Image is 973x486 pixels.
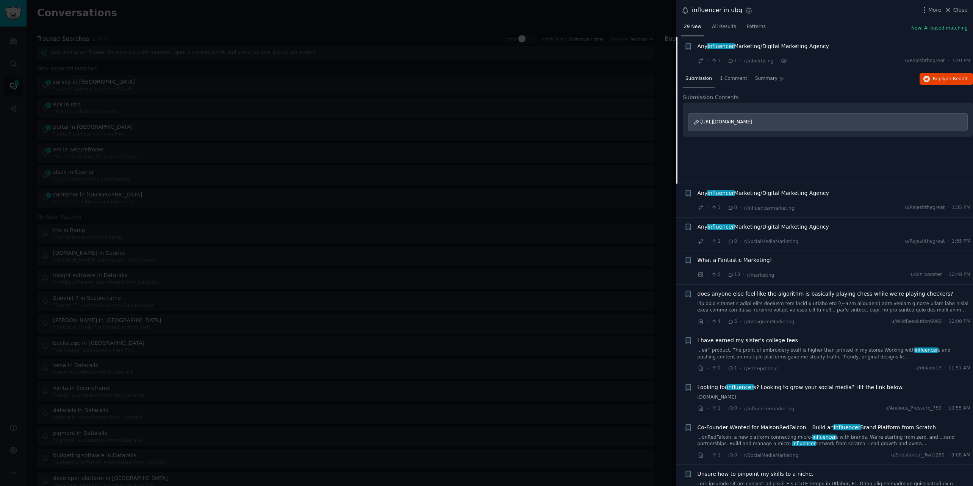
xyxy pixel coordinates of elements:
[727,452,737,459] span: 0
[946,76,968,81] span: on Reddit
[948,204,949,211] span: ·
[711,405,720,412] span: 1
[951,452,970,459] span: 9:08 AM
[698,189,829,197] span: Any Marketing/Digital Marketing Agency
[948,238,949,245] span: ·
[707,405,708,413] span: ·
[948,58,949,64] span: ·
[698,434,971,447] a: ...onRedFalcon, a new platform connecting micro-influencers with brands. We’re starting from zero...
[947,452,949,459] span: ·
[727,238,737,245] span: 0
[933,76,968,83] span: Reply
[698,42,829,50] a: AnyinfluencerMarketing/Digital Marketing Agency
[711,452,720,459] span: 1
[744,366,778,371] span: r/Entrepreneur
[698,383,904,391] a: Looking forinfluencers? Looking to grow your social media? Hit the link below.
[747,23,766,30] span: Patterns
[723,204,725,212] span: ·
[698,424,936,431] span: Co-Founder Wanted for MaisonRedFalcon – Build an Brand Platform from Scratch
[928,6,942,14] span: More
[707,57,708,65] span: ·
[740,451,741,459] span: ·
[920,73,973,85] a: Replyon Reddit
[707,318,708,326] span: ·
[740,405,741,413] span: ·
[723,237,725,245] span: ·
[952,58,970,64] span: 1:40 PM
[905,58,945,64] span: u/Rajeshthegreat
[711,238,720,245] span: 1
[952,238,970,245] span: 1:35 PM
[948,405,970,412] span: 10:55 AM
[920,6,942,14] button: More
[891,452,945,459] span: u/Substantial_Two1280
[911,25,968,32] button: New: AI-based matching
[698,290,953,298] a: does anyone else feel like the algorithm is basically playing chess while we're playing checkers?
[707,43,735,49] span: influencer
[688,113,968,131] a: [URL][DOMAIN_NAME]
[692,6,742,15] div: influencer in ubq
[744,239,798,244] span: r/SocialMediaMarketing
[740,364,741,372] span: ·
[740,237,741,245] span: ·
[709,21,738,36] a: All Results
[727,365,737,372] span: 1
[945,271,946,278] span: ·
[707,271,708,279] span: ·
[953,6,968,14] span: Close
[707,364,708,372] span: ·
[755,75,777,82] span: Summary
[707,451,708,459] span: ·
[949,318,970,325] span: 12:00 PM
[711,318,720,325] span: 4
[744,453,798,458] span: r/SocialMediaMarketing
[945,318,946,325] span: ·
[723,451,725,459] span: ·
[711,271,720,278] span: 0
[698,223,829,231] span: Any Marketing/Digital Marketing Agency
[747,273,774,278] span: r/marketing
[776,57,778,65] span: ·
[698,394,971,401] a: [DOMAIN_NAME]
[711,204,720,211] span: 1
[698,42,829,50] span: Any Marketing/Digital Marketing Agency
[743,271,744,279] span: ·
[698,470,814,478] a: Unsure how to pinpoint my skills to a niche.
[944,6,968,14] button: Close
[905,204,945,211] span: u/Rajeshthegreat
[812,435,837,440] span: influencer
[698,383,904,391] span: Looking for s? Looking to grow your social media? Hit the link below.
[707,204,708,212] span: ·
[914,347,939,353] span: influencer
[698,256,772,264] a: What a Fantastic Marketing!
[723,271,725,279] span: ·
[720,75,747,82] span: 1 Comment
[707,190,735,196] span: influencer
[727,271,740,278] span: 13
[723,405,725,413] span: ·
[684,23,701,30] span: 29 New
[723,364,725,372] span: ·
[712,23,736,30] span: All Results
[740,57,741,65] span: ·
[911,271,942,278] span: u/biz_booster
[744,206,795,211] span: r/influencermarketing
[944,405,946,412] span: ·
[905,238,945,245] span: u/Rajeshthegreat
[727,318,737,325] span: 5
[885,405,942,412] span: u/Anxious_Pressure_759
[707,224,735,230] span: influencer
[740,318,741,326] span: ·
[740,204,741,212] span: ·
[707,237,708,245] span: ·
[726,384,754,390] span: influencer
[833,424,861,430] span: influencer
[681,21,704,36] a: 29 New
[698,336,798,344] a: I have earned my sister's college fees
[891,318,942,325] span: u/WildResolution6065
[698,189,829,197] a: AnyinfluencerMarketing/Digital Marketing Agency
[698,424,936,431] a: Co-Founder Wanted for MaisonRedFalcon – Build aninfluencerBrand Platform from Scratch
